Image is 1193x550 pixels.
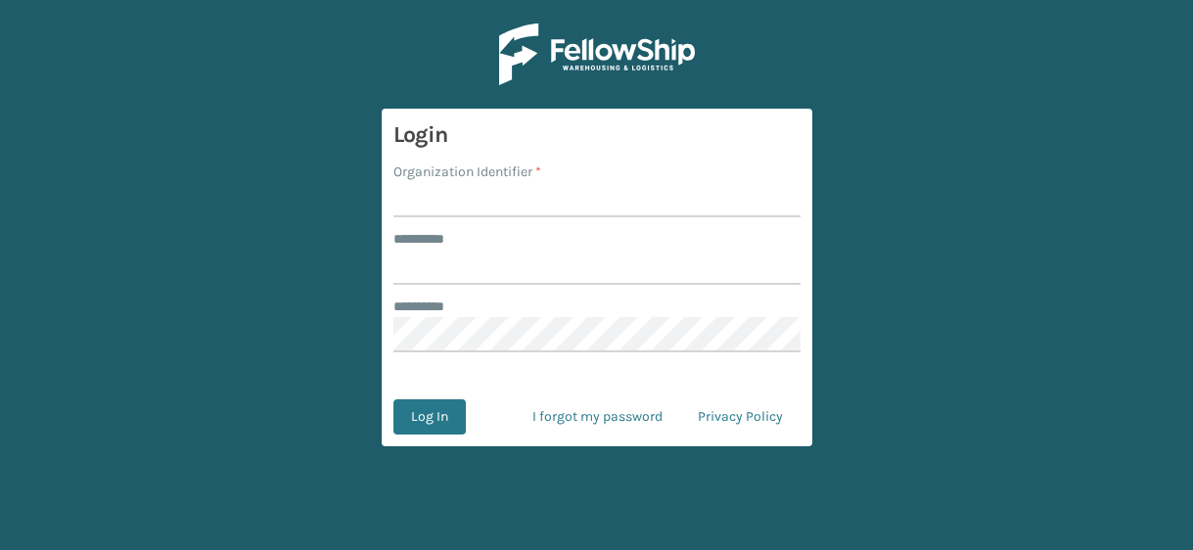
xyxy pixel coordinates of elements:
a: I forgot my password [515,399,680,435]
h3: Login [393,120,801,150]
a: Privacy Policy [680,399,801,435]
label: Organization Identifier [393,161,541,182]
img: Logo [499,23,695,85]
button: Log In [393,399,466,435]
